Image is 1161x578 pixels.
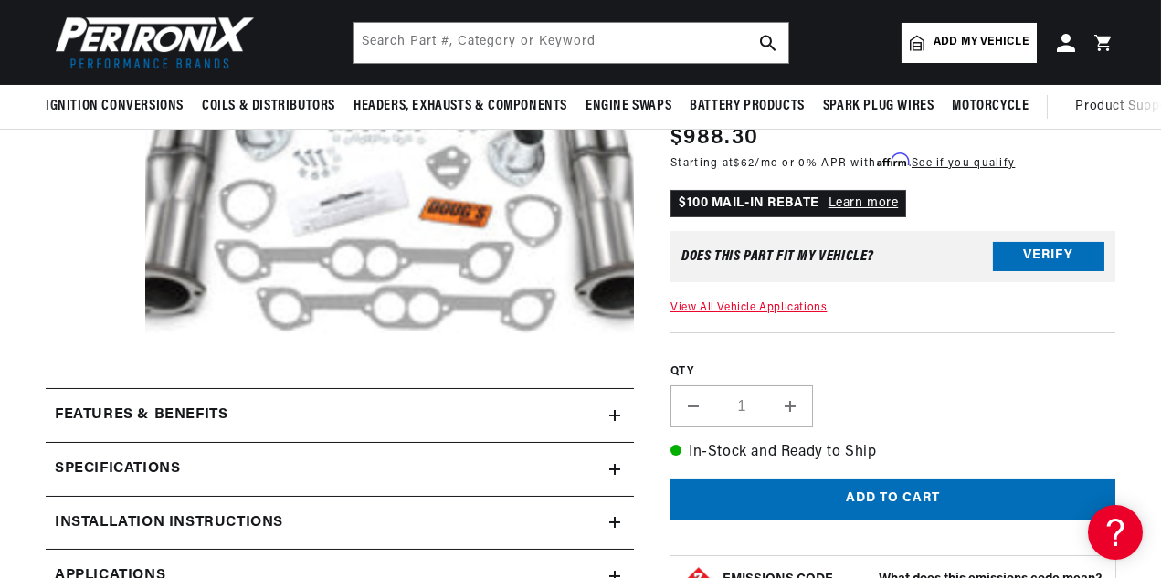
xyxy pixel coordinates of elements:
[586,97,671,116] span: Engine Swaps
[46,389,634,442] summary: Features & Benefits
[814,85,944,128] summary: Spark Plug Wires
[670,190,906,217] p: $100 MAIL-IN REBATE
[829,196,899,210] a: Learn more
[748,23,788,63] button: search button
[193,85,344,128] summary: Coils & Distributors
[681,85,814,128] summary: Battery Products
[734,158,755,169] span: $62
[902,23,1037,63] a: Add my vehicle
[934,34,1029,51] span: Add my vehicle
[354,23,788,63] input: Search Part #, Category or Keyword
[912,158,1015,169] a: See if you qualify - Learn more about Affirm Financing (opens in modal)
[670,479,1115,520] button: Add to cart
[670,441,1115,465] p: In-Stock and Ready to Ship
[354,97,567,116] span: Headers, Exhausts & Components
[46,11,256,74] img: Pertronix
[202,97,335,116] span: Coils & Distributors
[943,85,1038,128] summary: Motorcycle
[670,302,827,313] a: View All Vehicle Applications
[576,85,681,128] summary: Engine Swaps
[46,443,634,496] summary: Specifications
[993,242,1104,271] button: Verify
[46,97,184,116] span: Ignition Conversions
[670,154,1015,172] p: Starting at /mo or 0% APR with .
[952,97,1029,116] span: Motorcycle
[344,85,576,128] summary: Headers, Exhausts & Components
[46,85,193,128] summary: Ignition Conversions
[681,249,874,264] div: Does This part fit My vehicle?
[877,153,909,167] span: Affirm
[55,511,283,535] h2: Installation instructions
[690,97,805,116] span: Battery Products
[55,457,180,481] h2: Specifications
[670,364,1115,380] label: QTY
[55,404,227,427] h2: Features & Benefits
[823,97,934,116] span: Spark Plug Wires
[46,497,634,550] summary: Installation instructions
[670,121,758,154] span: $988.30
